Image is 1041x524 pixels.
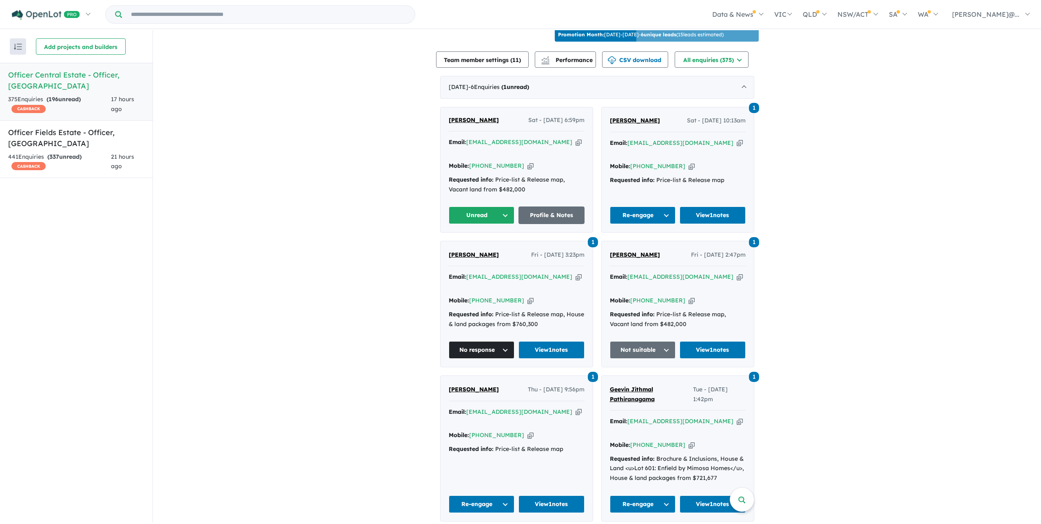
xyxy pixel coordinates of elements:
a: [EMAIL_ADDRESS][DOMAIN_NAME] [627,139,733,147]
div: Price-list & Release map [610,175,746,185]
a: [PHONE_NUMBER] [630,297,685,304]
a: 1 [749,236,759,247]
a: Profile & Notes [518,206,585,224]
button: Add projects and builders [36,38,126,55]
strong: Mobile: [449,431,469,439]
a: [EMAIL_ADDRESS][DOMAIN_NAME] [627,417,733,425]
img: bar-chart.svg [541,59,549,64]
a: View1notes [518,495,585,513]
button: All enquiries (375) [675,51,749,68]
strong: ( unread) [501,83,529,91]
span: Performance [543,56,593,64]
strong: Email: [449,273,466,280]
strong: Email: [610,417,627,425]
span: 196 [49,95,58,103]
span: CASHBACK [11,105,46,113]
strong: Email: [610,273,627,280]
a: 1 [588,371,598,382]
div: [DATE] [440,76,754,99]
strong: Requested info: [449,176,494,183]
button: Copy [737,417,743,426]
span: 11 [512,56,519,64]
a: [PERSON_NAME] [449,385,499,395]
h5: Officer Central Estate - Officer , [GEOGRAPHIC_DATA] [8,69,144,91]
a: [PHONE_NUMBER] [630,162,685,170]
strong: Mobile: [610,441,630,449]
button: Performance [535,51,596,68]
a: 1 [749,371,759,382]
strong: Requested info: [610,311,655,318]
span: 1 [588,372,598,382]
strong: Requested info: [449,445,494,453]
button: CSV download [602,51,668,68]
strong: ( unread) [47,95,81,103]
div: Price-list & Release map [449,444,585,454]
div: 375 Enquir ies [8,95,111,114]
a: Geevin Jithmal Pathiranagama [610,385,693,404]
b: 6 unique leads [641,31,676,38]
span: Tue - [DATE] 1:42pm [693,385,745,404]
span: 1 [588,237,598,247]
span: 337 [49,153,59,160]
strong: ( unread) [47,153,82,160]
div: Price-list & Release map, House & land packages from $760,300 [449,310,585,329]
a: [EMAIL_ADDRESS][DOMAIN_NAME] [466,273,572,280]
strong: Requested info: [610,176,655,184]
img: Openlot PRO Logo White [12,10,80,20]
a: [EMAIL_ADDRESS][DOMAIN_NAME] [466,138,572,146]
button: Re-engage [610,495,676,513]
span: Fri - [DATE] 3:23pm [531,250,585,260]
span: 17 hours ago [111,95,134,113]
span: Thu - [DATE] 9:56pm [528,385,585,395]
button: Unread [449,206,515,224]
button: Copy [737,139,743,147]
a: View1notes [680,206,746,224]
img: line-chart.svg [541,56,549,61]
a: [PHONE_NUMBER] [469,431,524,439]
div: Price-list & Release map, Vacant land from $482,000 [610,310,746,329]
strong: Mobile: [610,297,630,304]
img: download icon [608,56,616,64]
button: Re-engage [610,206,676,224]
input: Try estate name, suburb, builder or developer [124,6,413,23]
a: View1notes [518,341,585,359]
span: CASHBACK [11,162,46,170]
div: 441 Enquir ies [8,152,111,172]
button: Copy [737,273,743,281]
button: Copy [527,162,534,170]
button: Copy [527,431,534,440]
button: Team member settings (11) [436,51,529,68]
span: 1 [749,372,759,382]
span: [PERSON_NAME] [449,116,499,124]
button: Copy [689,441,695,449]
strong: Requested info: [610,455,655,462]
button: Copy [689,162,695,171]
span: Sat - [DATE] 10:13am [687,116,746,126]
a: [PERSON_NAME] [449,115,499,125]
span: [PERSON_NAME] [449,386,499,393]
button: Re-engage [449,495,515,513]
a: 1 [749,102,759,113]
a: 1 [588,236,598,247]
span: [PERSON_NAME] [610,251,660,258]
p: [DATE] - [DATE] - ( 15 leads estimated) [558,31,724,38]
div: Price-list & Release map, Vacant land from $482,000 [449,175,585,195]
strong: Email: [449,408,466,415]
strong: Mobile: [449,162,469,169]
a: [PHONE_NUMBER] [630,441,685,449]
span: [PERSON_NAME]@... [952,10,1019,18]
a: View1notes [680,495,746,513]
strong: Mobile: [449,297,469,304]
span: Fri - [DATE] 2:47pm [691,250,746,260]
a: [EMAIL_ADDRESS][DOMAIN_NAME] [627,273,733,280]
a: [PERSON_NAME] [610,116,660,126]
a: [PERSON_NAME] [449,250,499,260]
span: 1 [749,237,759,247]
button: Copy [527,296,534,305]
button: Copy [689,296,695,305]
strong: Email: [449,138,466,146]
strong: Mobile: [610,162,630,170]
span: Sat - [DATE] 6:59pm [528,115,585,125]
button: Copy [576,273,582,281]
a: [PERSON_NAME] [610,250,660,260]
